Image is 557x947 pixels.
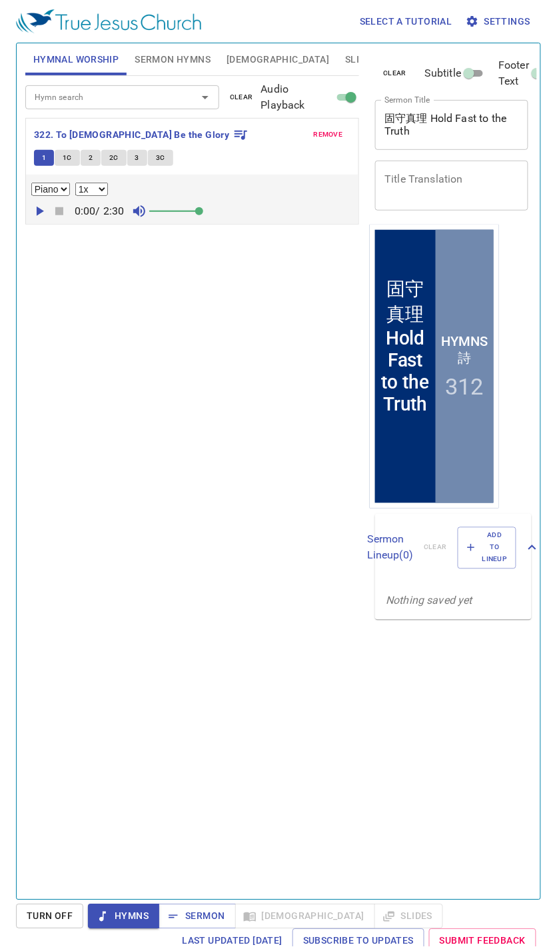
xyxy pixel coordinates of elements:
button: clear [222,89,261,105]
span: Settings [468,13,530,30]
span: Turn Off [27,908,73,925]
iframe: from-child [370,225,499,508]
span: clear [383,67,406,79]
textarea: 固守真理 Hold Fast to the Truth [384,112,519,137]
span: Sermon [169,908,225,925]
button: 1C [55,150,80,166]
span: 1 [42,152,46,164]
button: 1 [34,150,54,166]
span: Select a tutorial [360,13,452,30]
span: Hymnal Worship [33,51,119,68]
button: clear [375,65,414,81]
span: [DEMOGRAPHIC_DATA] [227,51,329,68]
i: Nothing saved yet [386,594,472,607]
select: Select Track [31,183,70,196]
span: 2 [89,152,93,164]
button: Turn Off [16,904,83,929]
img: True Jesus Church [16,9,201,33]
p: Sermon Lineup ( 0 ) [367,532,413,564]
span: 1C [63,152,72,164]
span: Audio Playback [261,81,333,113]
span: Subtitle [424,65,461,81]
button: 322. To [DEMOGRAPHIC_DATA] Be the Glory [34,127,249,143]
span: Sermon Hymns [135,51,211,68]
button: 2 [81,150,101,166]
span: Slides [345,51,376,68]
button: Sermon [159,904,235,929]
button: Open [196,88,215,107]
span: Hymns [99,908,149,925]
span: 3C [156,152,165,164]
span: Footer Text [498,57,529,89]
button: Hymns [88,904,159,929]
b: 322. To [DEMOGRAPHIC_DATA] Be the Glory [34,127,230,143]
span: 3 [135,152,139,164]
button: 2C [101,150,127,166]
p: 0:00 / 2:30 [69,203,130,219]
span: remove [314,129,343,141]
button: Select a tutorial [354,9,458,34]
span: Add to Lineup [466,530,508,566]
span: 2C [109,152,119,164]
button: 3C [148,150,173,166]
select: Playback Rate [75,183,108,196]
button: 3 [127,150,147,166]
button: remove [306,127,351,143]
span: clear [230,91,253,103]
div: Sermon Lineup(0)clearAdd to Lineup [375,514,532,582]
button: Add to Lineup [458,527,516,569]
button: Settings [463,9,536,34]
